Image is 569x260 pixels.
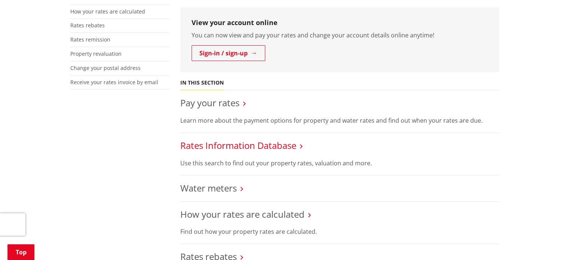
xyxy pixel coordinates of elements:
a: Receive your rates invoice by email [70,79,158,86]
p: You can now view and pay your rates and change your account details online anytime! [192,31,488,40]
a: Property revaluation [70,50,122,57]
p: Learn more about the payment options for property and water rates and find out when your rates ar... [180,116,499,125]
a: Rates rebates [70,22,105,29]
iframe: Messenger Launcher [535,229,562,256]
p: Find out how your property rates are calculated. [180,227,499,236]
a: Change your postal address [70,64,141,71]
a: How your rates are calculated [180,208,305,220]
p: Use this search to find out your property rates, valuation and more. [180,159,499,168]
a: Pay your rates [180,97,239,109]
a: Rates Information Database [180,139,296,152]
a: How your rates are calculated [70,8,145,15]
h3: View your account online [192,19,488,27]
a: Rates remission [70,36,110,43]
h5: In this section [180,80,224,86]
a: Top [7,244,34,260]
a: Water meters [180,182,237,194]
a: Sign-in / sign-up [192,45,265,61]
